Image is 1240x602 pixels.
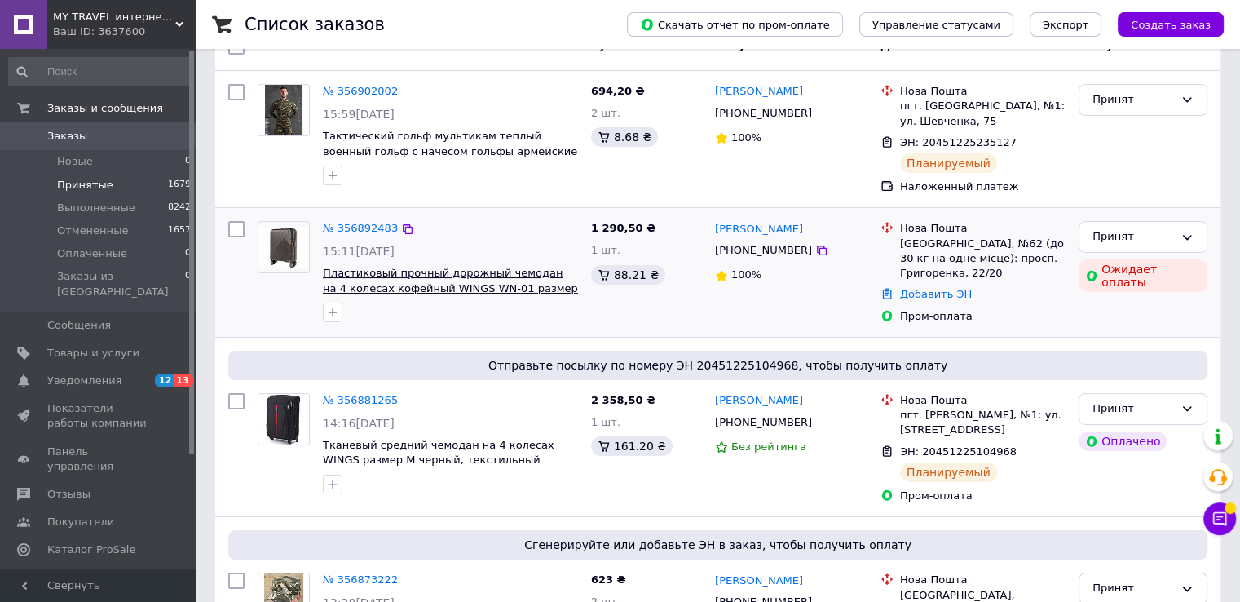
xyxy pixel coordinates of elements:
button: Управление статусами [859,12,1013,37]
span: Сообщения [47,318,111,333]
span: 8242 [168,201,191,215]
div: Наложенный платеж [900,179,1066,194]
img: Фото товару [258,227,309,268]
div: [PHONE_NUMBER] [712,240,815,261]
span: Без рейтинга [731,440,806,453]
span: 1 290,50 ₴ [591,222,655,234]
div: Нова Пошта [900,84,1066,99]
span: 1679 [168,178,191,193]
button: Скачать отчет по пром-оплате [627,12,843,37]
img: Фото товару [265,85,302,135]
div: Пром-оплата [900,489,1066,503]
div: Ваш ID: 3637600 [53,24,196,39]
span: 15:59[DATE] [323,108,395,121]
div: 88.21 ₴ [591,265,665,285]
span: 0 [185,246,191,261]
div: [PHONE_NUMBER] [712,412,815,433]
div: Нова Пошта [900,393,1066,408]
div: Нова Пошта [900,221,1066,236]
span: 2 358,50 ₴ [591,394,655,406]
span: Новые [57,154,93,169]
span: 12 [155,374,174,387]
span: Создать заказ [1131,19,1211,31]
span: 13 [174,374,192,387]
a: Фото товару [258,393,310,445]
span: 0 [185,269,191,299]
span: ЭН: 20451225104968 [900,445,1017,458]
div: Планируемый [900,463,997,482]
a: Пластиковый прочный дорожный чемодан на 4 колесах кофейный WINGS WN-01 размер S (ручная кладь) ма... [323,267,578,309]
span: Уведомления [47,374,121,388]
span: ЭН: 20451225235127 [900,136,1017,148]
span: Отмененные [57,224,128,238]
a: Тактический гольф мультикам теплый военный гольф с начесом гольфы армейские мультикам теплая водо... [323,130,577,172]
div: Принят [1092,91,1174,108]
div: 8.68 ₴ [591,127,658,147]
div: Нова Пошта [900,573,1066,587]
div: Принят [1092,580,1174,597]
span: Сгенерируйте или добавьте ЭН в заказ, чтобы получить оплату [235,537,1201,553]
input: Поиск [8,57,192,86]
span: Заказы [47,129,87,144]
span: MY TRAVEL интернет-магазин сумок, одежды и аксессуаров [53,10,175,24]
span: Выполненные [57,201,135,215]
span: 15:11[DATE] [323,245,395,258]
span: Скачать отчет по пром-оплате [640,17,830,32]
a: № 356881265 [323,394,398,406]
div: Ожидает оплаты [1079,259,1207,292]
a: Добавить ЭН [900,288,972,300]
span: 1 шт. [591,416,620,428]
a: Создать заказ [1101,18,1224,30]
a: № 356873222 [323,573,398,586]
span: 1657 [168,224,191,238]
span: Показатели работы компании [47,401,151,431]
span: 1 шт. [591,244,620,256]
button: Создать заказ [1118,12,1224,37]
div: [PHONE_NUMBER] [712,103,815,124]
a: Фото товару [258,84,310,136]
a: № 356902002 [323,85,398,97]
div: Принят [1092,401,1174,418]
span: Принятые [57,178,113,193]
span: Заказы и сообщения [47,101,163,116]
div: Принят [1092,228,1174,246]
h1: Список заказов [245,15,385,34]
span: Оплаченные [57,246,127,261]
span: Покупатели [47,515,114,529]
img: Фото товару [258,394,309,445]
div: пгт. [GEOGRAPHIC_DATA], №1: ул. Шевченка, 75 [900,99,1066,128]
div: Оплачено [1079,432,1167,451]
span: Заказы из [GEOGRAPHIC_DATA] [57,269,185,299]
a: Тканевый средний чемодан на 4 колесах WINGS размер М черный, текстильный чемодан среднего размера [323,439,554,481]
a: [PERSON_NAME] [715,222,803,237]
span: Панель управления [47,445,151,474]
span: Управление статусами [872,19,1000,31]
span: Отзывы [47,487,90,502]
span: Отправьте посылку по номеру ЭН 20451225104968, чтобы получить оплату [235,357,1201,374]
span: Экспорт [1043,19,1088,31]
span: 694,20 ₴ [591,85,645,97]
button: Экспорт [1030,12,1101,37]
button: Чат с покупателем [1203,502,1236,535]
span: 0 [185,154,191,169]
div: пгт. [PERSON_NAME], №1: ул. [STREET_ADDRESS] [900,408,1066,437]
div: Пром-оплата [900,309,1066,324]
span: 2 шт. [591,107,620,119]
span: Каталог ProSale [47,542,135,557]
span: 100% [731,131,761,144]
span: 14:16[DATE] [323,417,395,430]
div: 161.20 ₴ [591,436,673,456]
a: [PERSON_NAME] [715,573,803,589]
div: [GEOGRAPHIC_DATA], №62 (до 30 кг на одне місце): просп. Григоренка, 22/20 [900,237,1066,281]
a: [PERSON_NAME] [715,84,803,100]
a: [PERSON_NAME] [715,393,803,409]
a: № 356892483 [323,222,398,234]
span: 623 ₴ [591,573,626,586]
span: Товары и услуги [47,346,139,361]
div: Планируемый [900,153,997,173]
span: 100% [731,268,761,281]
a: Фото товару [258,221,310,273]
